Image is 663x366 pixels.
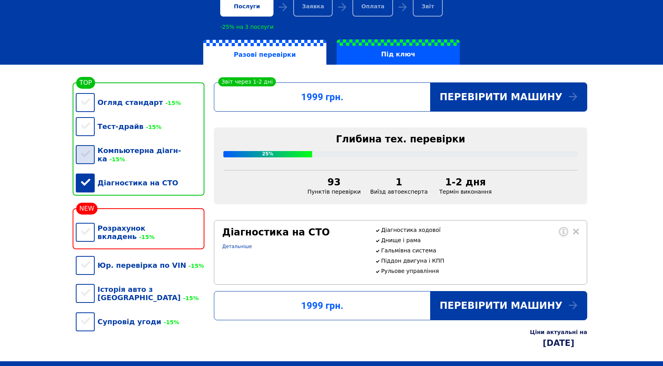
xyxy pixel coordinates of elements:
div: Виїзд автоексперта [365,177,433,195]
div: Ціни актуальні на [530,329,587,335]
p: Піддон двигуна і КПП [381,258,579,264]
div: Глибина тех. перевірки [223,134,578,145]
div: Перевірити машину [430,83,587,111]
div: Пунктів перевірки [303,177,365,195]
div: Термін виконання [433,177,498,195]
div: Діагностика на СТО [76,171,204,195]
div: Супровід угоди [76,310,204,334]
div: [DATE] [530,338,587,348]
p: Рульове управління [381,268,579,274]
a: Детальніше [222,244,252,249]
div: 25% [223,151,312,157]
div: Діагностика на СТО [222,227,365,238]
span: -15% [144,124,161,130]
div: Тест-драйв [76,114,204,138]
div: 1999 грн. [214,91,430,103]
div: Історія авто з [GEOGRAPHIC_DATA] [76,277,204,310]
span: -15% [107,156,125,162]
a: Під ключ [331,39,465,65]
label: Разові перевірки [203,40,326,65]
p: Днище і рама [381,237,579,243]
div: Огляд стандарт [76,90,204,114]
label: Під ключ [337,39,460,65]
div: Юр. перевірка по VIN [76,253,204,277]
span: -15% [163,100,181,106]
div: Компьютерна діагн-ка [76,138,204,171]
div: 93 [307,177,361,188]
div: Розрахунок вкладень [76,216,204,248]
div: 1999 грн. [214,300,430,311]
div: -25% на 3 послуги [220,24,273,30]
p: Гальмівна система [381,247,579,254]
div: Перевірити машину [430,291,587,320]
div: 1 [370,177,428,188]
div: 1-2 дня [437,177,494,188]
span: -15% [161,319,179,325]
p: Діагностика ходової [381,227,579,233]
span: -15% [186,263,204,269]
span: -15% [181,295,199,301]
span: -15% [137,234,155,240]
